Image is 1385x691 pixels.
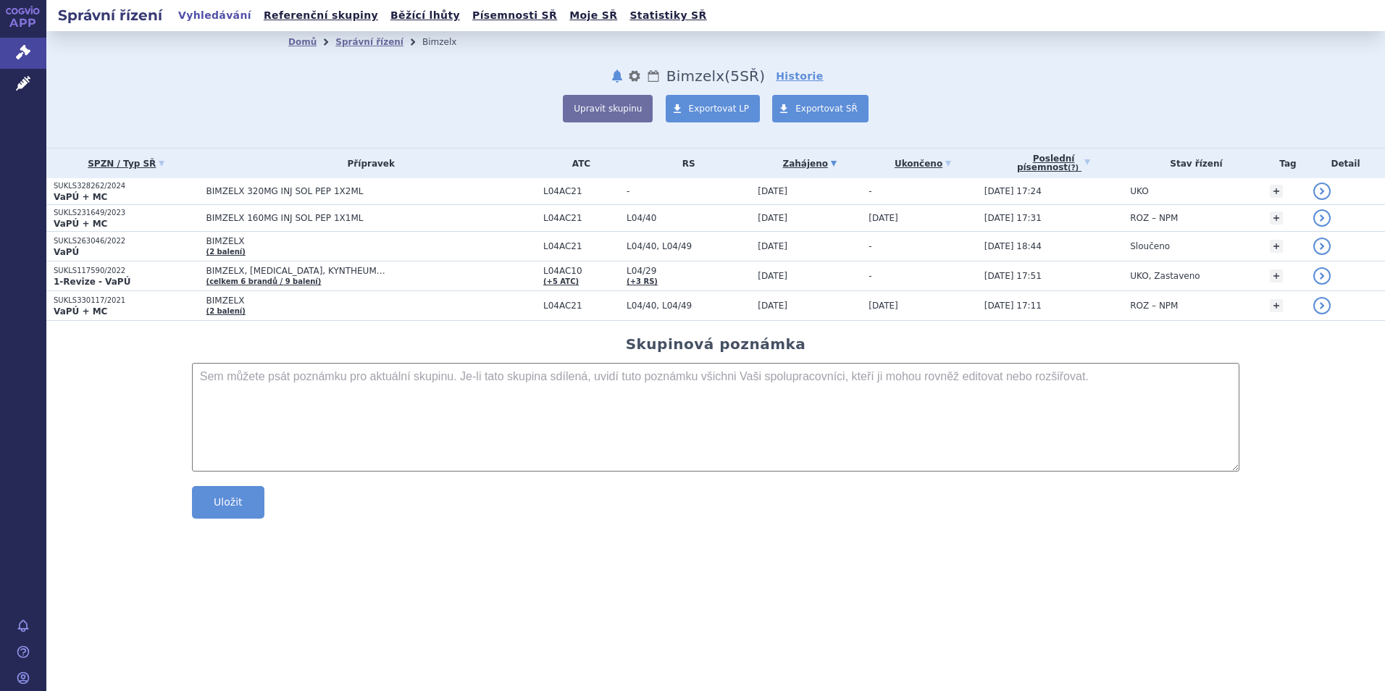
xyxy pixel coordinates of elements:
[1130,301,1178,311] span: ROZ – NPM
[627,186,750,196] span: -
[626,335,806,353] h2: Skupinová poznámka
[627,241,750,251] span: L04/40, L04/49
[758,241,787,251] span: [DATE]
[468,6,561,25] a: Písemnosti SŘ
[1306,148,1385,178] th: Detail
[1313,183,1331,200] a: detail
[54,236,199,246] p: SUKLS263046/2022
[689,104,750,114] span: Exportovat LP
[1313,267,1331,285] a: detail
[543,301,619,311] span: L04AC21
[984,271,1042,281] span: [DATE] 17:51
[206,186,536,196] span: BIMZELX 320MG INJ SOL PEP 1X2ML
[54,181,199,191] p: SUKLS328262/2024
[259,6,382,25] a: Referenční skupiny
[869,213,898,223] span: [DATE]
[46,5,174,25] h2: Správní řízení
[543,241,619,251] span: L04AC21
[54,247,79,257] strong: VaPÚ
[199,148,536,178] th: Přípravek
[1130,241,1170,251] span: Sloučeno
[869,271,871,281] span: -
[869,186,871,196] span: -
[758,154,861,174] a: Zahájeno
[192,486,264,519] button: Uložit
[758,271,787,281] span: [DATE]
[795,104,858,114] span: Exportovat SŘ
[627,277,658,285] a: (+3 RS)
[543,277,579,285] a: (+5 ATC)
[666,67,724,85] span: Bimzelx
[758,186,787,196] span: [DATE]
[869,301,898,311] span: [DATE]
[1270,299,1283,312] a: +
[206,236,536,246] span: BIMZELX
[206,277,322,285] a: (celkem 6 brandů / 9 balení)
[984,213,1042,223] span: [DATE] 17:31
[206,266,536,276] span: BIMZELX, [MEDICAL_DATA], KYNTHEUM…
[206,296,536,306] span: BIMZELX
[543,186,619,196] span: L04AC21
[206,213,536,223] span: BIMZELX 160MG INJ SOL PEP 1X1ML
[984,186,1042,196] span: [DATE] 17:24
[543,213,619,223] span: L04AC21
[1313,297,1331,314] a: detail
[984,241,1042,251] span: [DATE] 18:44
[627,67,642,85] button: nastavení
[619,148,750,178] th: RS
[776,69,824,83] a: Historie
[54,296,199,306] p: SUKLS330117/2021
[1270,269,1283,282] a: +
[1270,185,1283,198] a: +
[288,37,317,47] a: Domů
[666,95,761,122] a: Exportovat LP
[627,213,750,223] span: L04/40
[730,67,740,85] span: 5
[610,67,624,85] button: notifikace
[758,301,787,311] span: [DATE]
[1270,212,1283,225] a: +
[335,37,403,47] a: Správní řízení
[543,266,619,276] span: L04AC10
[174,6,256,25] a: Vyhledávání
[772,95,869,122] a: Exportovat SŘ
[54,154,199,174] a: SPZN / Typ SŘ
[1263,148,1306,178] th: Tag
[646,67,661,85] a: Lhůty
[563,95,653,122] button: Upravit skupinu
[625,6,711,25] a: Statistiky SŘ
[54,219,107,229] strong: VaPÚ + MC
[1313,209,1331,227] a: detail
[627,266,750,276] span: L04/29
[1068,164,1079,172] abbr: (?)
[1313,238,1331,255] a: detail
[758,213,787,223] span: [DATE]
[54,266,199,276] p: SUKLS117590/2022
[869,241,871,251] span: -
[536,148,619,178] th: ATC
[627,301,750,311] span: L04/40, L04/49
[1130,186,1148,196] span: UKO
[1130,271,1200,281] span: UKO, Zastaveno
[422,31,475,53] li: Bimzelx
[1270,240,1283,253] a: +
[54,306,107,317] strong: VaPÚ + MC
[206,248,246,256] a: (2 balení)
[206,307,246,315] a: (2 balení)
[54,192,107,202] strong: VaPÚ + MC
[54,277,130,287] strong: 1-Revize - VaPÚ
[1130,213,1178,223] span: ROZ – NPM
[984,148,1123,178] a: Poslednípísemnost(?)
[869,154,977,174] a: Ukončeno
[724,67,765,85] span: ( SŘ)
[1123,148,1263,178] th: Stav řízení
[984,301,1042,311] span: [DATE] 17:11
[386,6,464,25] a: Běžící lhůty
[565,6,622,25] a: Moje SŘ
[54,208,199,218] p: SUKLS231649/2023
